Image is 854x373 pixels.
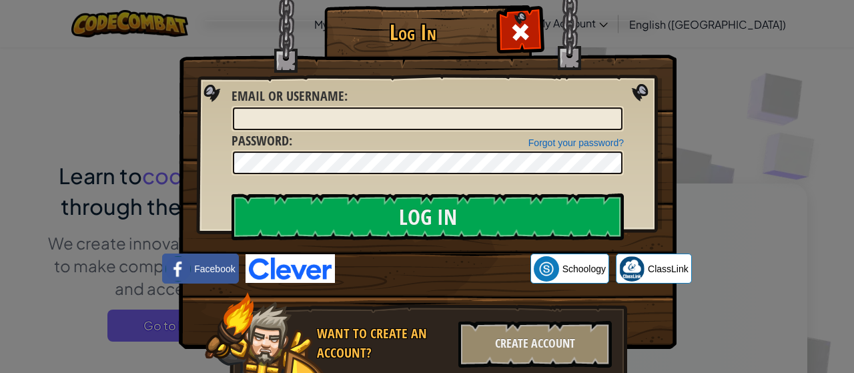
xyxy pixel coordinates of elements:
[648,262,689,276] span: ClassLink
[232,131,289,149] span: Password
[619,256,645,282] img: classlink-logo-small.png
[165,256,191,282] img: facebook_small.png
[534,256,559,282] img: schoology.png
[562,262,606,276] span: Schoology
[328,21,498,44] h1: Log In
[528,137,624,148] a: Forgot your password?
[317,324,450,362] div: Want to create an account?
[335,254,530,284] iframe: Sign in with Google Button
[232,87,348,106] label: :
[232,131,292,151] label: :
[232,194,624,240] input: Log In
[232,87,344,105] span: Email or Username
[194,262,235,276] span: Facebook
[246,254,335,283] img: clever-logo-blue.png
[458,321,612,368] div: Create Account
